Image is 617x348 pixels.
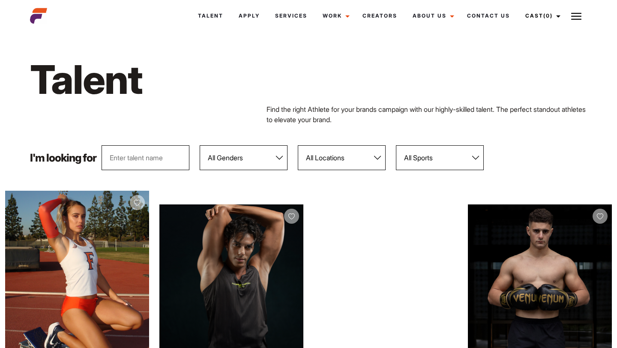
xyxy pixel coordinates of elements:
p: I'm looking for [30,153,96,163]
input: Enter talent name [102,145,189,170]
a: Work [315,4,355,27]
img: cropped-aefm-brand-fav-22-square.png [30,7,47,24]
a: Creators [355,4,405,27]
span: (0) [543,12,553,19]
p: Find the right Athlete for your brands campaign with our highly-skilled talent. The perfect stand... [267,104,587,125]
a: About Us [405,4,459,27]
a: Talent [190,4,231,27]
a: Cast(0) [518,4,566,27]
img: Burger icon [571,11,581,21]
a: Services [267,4,315,27]
a: Contact Us [459,4,518,27]
h1: Talent [30,55,351,104]
a: Apply [231,4,267,27]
